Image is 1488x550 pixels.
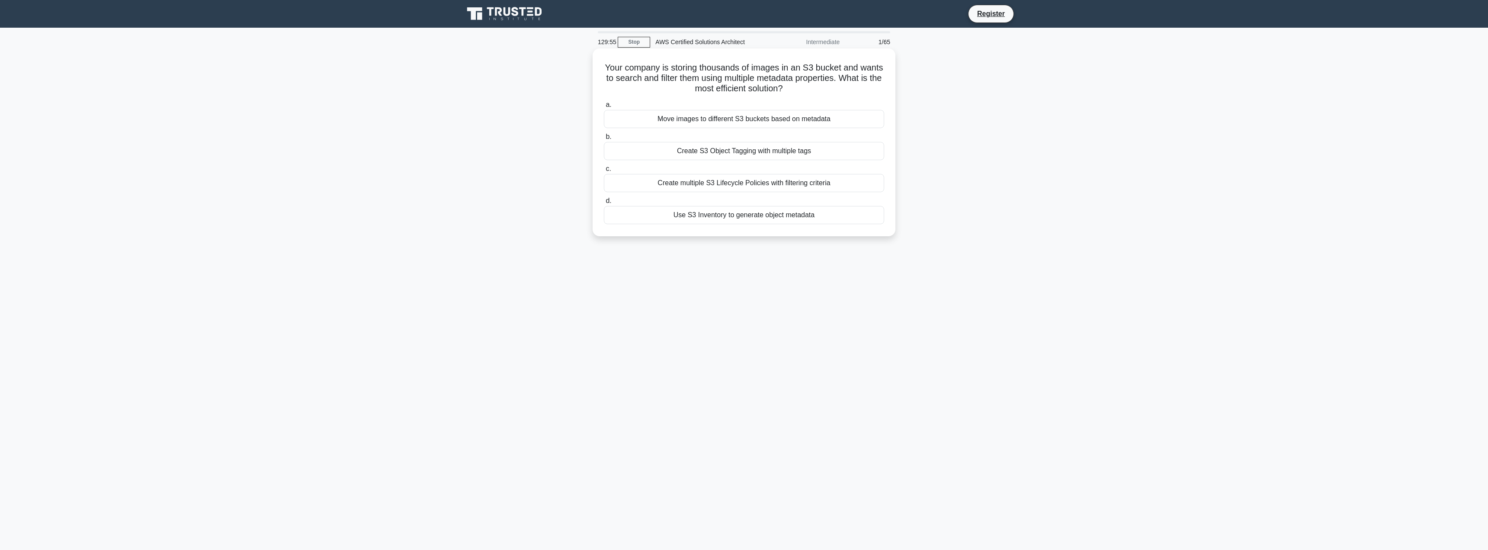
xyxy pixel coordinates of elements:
span: b. [606,133,611,140]
div: 1/65 [845,33,895,51]
span: d. [606,197,611,204]
div: Move images to different S3 buckets based on metadata [604,110,884,128]
div: 129:55 [593,33,618,51]
span: c. [606,165,611,172]
div: Create S3 Object Tagging with multiple tags [604,142,884,160]
div: Create multiple S3 Lifecycle Policies with filtering criteria [604,174,884,192]
span: a. [606,101,611,108]
a: Stop [618,37,650,48]
a: Register [972,8,1010,19]
h5: Your company is storing thousands of images in an S3 bucket and wants to search and filter them u... [603,62,885,94]
div: Intermediate [769,33,845,51]
div: AWS Certified Solutions Architect [650,33,769,51]
div: Use S3 Inventory to generate object metadata [604,206,884,224]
